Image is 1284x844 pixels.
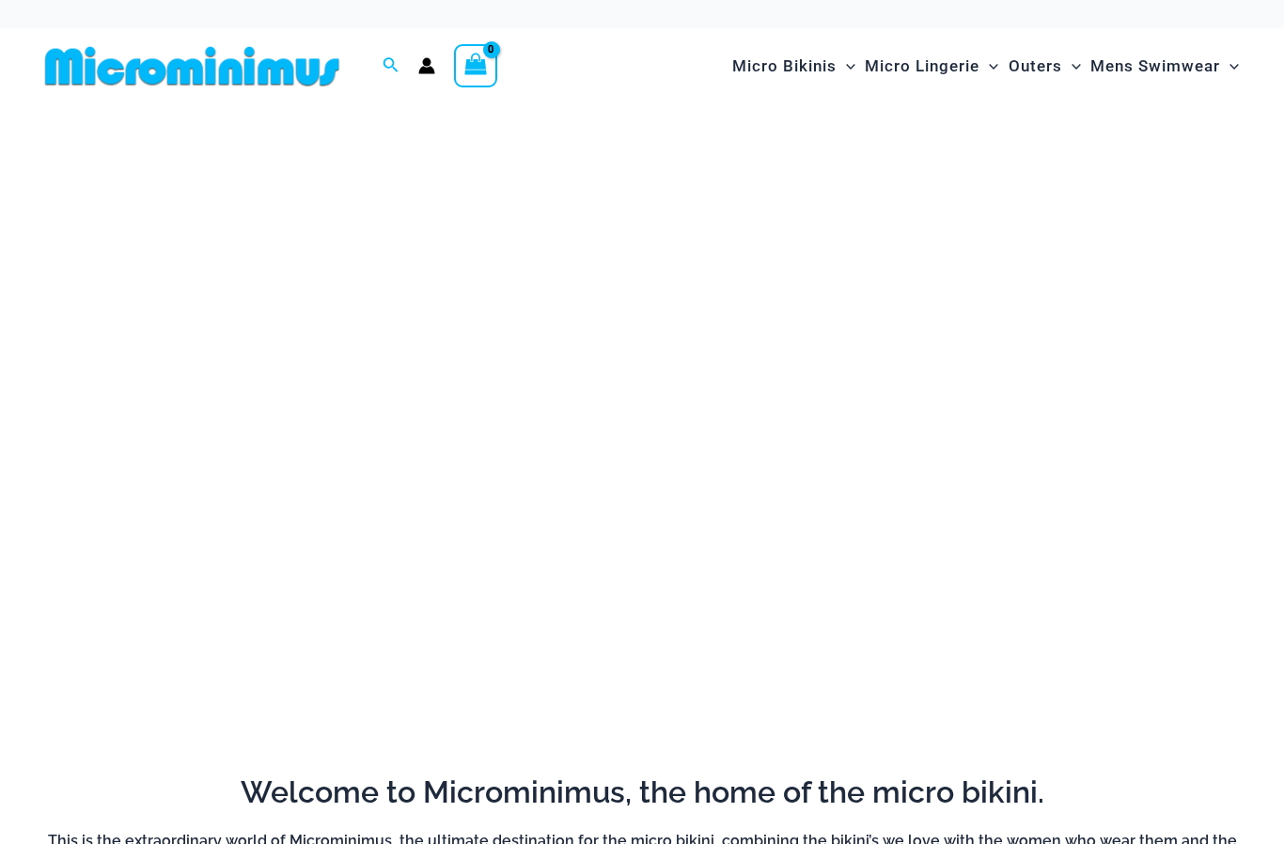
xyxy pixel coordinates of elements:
span: Menu Toggle [1220,42,1239,90]
a: Micro LingerieMenu ToggleMenu Toggle [860,38,1003,95]
a: Search icon link [383,55,399,78]
a: Mens SwimwearMenu ToggleMenu Toggle [1086,38,1244,95]
a: OutersMenu ToggleMenu Toggle [1004,38,1086,95]
span: Micro Lingerie [865,42,979,90]
span: Micro Bikinis [732,42,837,90]
h2: Welcome to Microminimus, the home of the micro bikini. [38,773,1246,812]
span: Menu Toggle [1062,42,1081,90]
a: View Shopping Cart, empty [454,44,497,87]
img: MM SHOP LOGO FLAT [38,45,347,87]
span: Menu Toggle [837,42,855,90]
span: Menu Toggle [979,42,998,90]
a: Account icon link [418,57,435,74]
nav: Site Navigation [725,35,1246,98]
span: Mens Swimwear [1090,42,1220,90]
span: Outers [1009,42,1062,90]
a: Micro BikinisMenu ToggleMenu Toggle [728,38,860,95]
